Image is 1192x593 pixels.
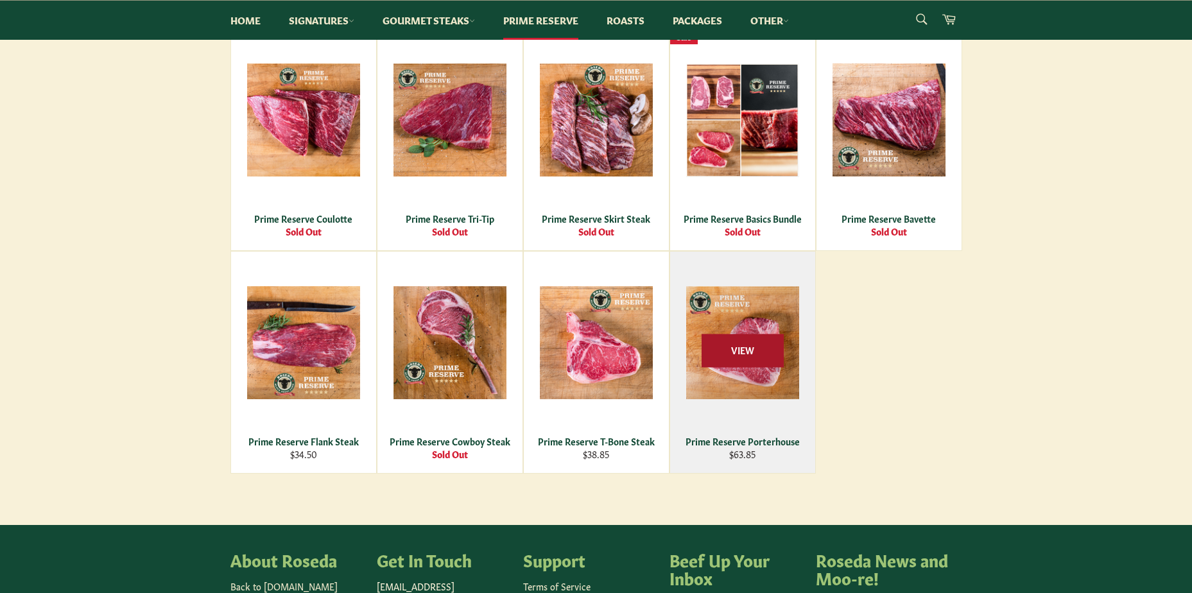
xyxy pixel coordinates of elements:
div: Prime Reserve Bavette [824,212,953,225]
img: Prime Reserve Tri-Tip [393,64,506,176]
a: Prime Reserve T-Bone Steak Prime Reserve T-Bone Steak $38.85 [523,251,669,474]
span: View [702,334,784,367]
a: Prime Reserve Basics Bundle Prime Reserve Basics Bundle Sold Out [669,28,816,251]
a: Gourmet Steaks [370,1,488,40]
div: $34.50 [239,448,368,460]
img: Prime Reserve Cowboy Steak [393,286,506,399]
a: Roasts [594,1,657,40]
img: Prime Reserve Flank Steak [247,286,360,399]
a: Home [218,1,273,40]
div: Sold Out [824,225,953,237]
div: Prime Reserve Porterhouse [678,435,807,447]
div: Prime Reserve Skirt Steak [531,212,661,225]
a: Prime Reserve Porterhouse Prime Reserve Porterhouse $63.85 View [669,251,816,474]
img: Prime Reserve T-Bone Steak [540,286,653,399]
a: Prime Reserve Tri-Tip Prime Reserve Tri-Tip Sold Out [377,28,523,251]
h4: Roseda News and Moo-re! [816,551,949,586]
div: Sold Out [239,225,368,237]
h4: Support [523,551,657,569]
div: Prime Reserve T-Bone Steak [531,435,661,447]
a: Prime Reserve Cowboy Steak Prime Reserve Cowboy Steak Sold Out [377,251,523,474]
img: Prime Reserve Skirt Steak [540,64,653,176]
h4: Get In Touch [377,551,510,569]
div: Sold Out [385,448,514,460]
img: Prime Reserve Coulotte [247,64,360,176]
div: Prime Reserve Tri-Tip [385,212,514,225]
a: Prime Reserve Flank Steak Prime Reserve Flank Steak $34.50 [230,251,377,474]
a: Prime Reserve Skirt Steak Prime Reserve Skirt Steak Sold Out [523,28,669,251]
div: $38.85 [531,448,661,460]
div: Prime Reserve Cowboy Steak [385,435,514,447]
div: Prime Reserve Coulotte [239,212,368,225]
img: Prime Reserve Basics Bundle [686,64,799,177]
div: Prime Reserve Flank Steak [239,435,368,447]
a: Prime Reserve Coulotte Prime Reserve Coulotte Sold Out [230,28,377,251]
a: Back to [DOMAIN_NAME] [230,580,338,592]
h4: About Roseda [230,551,364,569]
div: Sold Out [678,225,807,237]
a: Packages [660,1,735,40]
div: Sold Out [385,225,514,237]
a: Other [738,1,802,40]
a: Prime Reserve [490,1,591,40]
div: Prime Reserve Basics Bundle [678,212,807,225]
a: Signatures [276,1,367,40]
a: Prime Reserve Bavette Prime Reserve Bavette Sold Out [816,28,962,251]
h4: Beef Up Your Inbox [669,551,803,586]
img: Prime Reserve Bavette [833,64,946,176]
div: Sold Out [531,225,661,237]
a: Terms of Service [523,580,591,592]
